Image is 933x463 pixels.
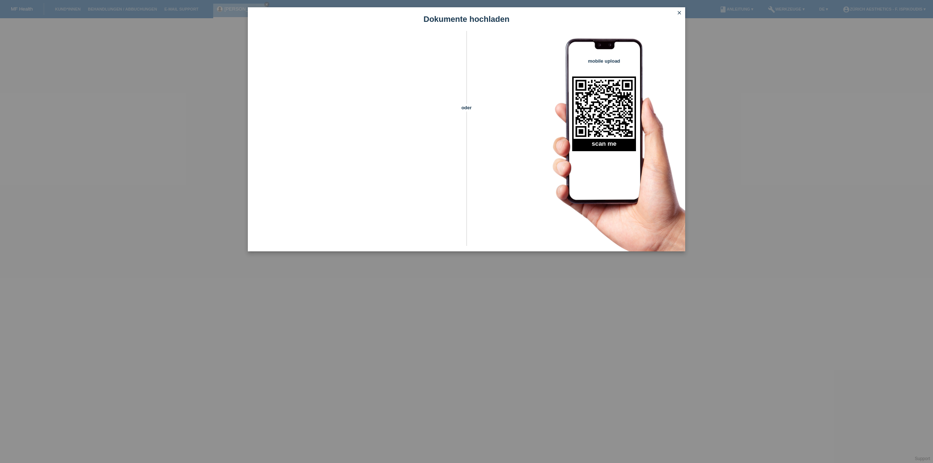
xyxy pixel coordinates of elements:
[248,15,685,24] h1: Dokumente hochladen
[454,104,479,111] span: oder
[675,9,684,17] a: close
[676,10,682,16] i: close
[572,140,636,151] h2: scan me
[259,49,454,231] iframe: Upload
[572,58,636,64] h4: mobile upload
